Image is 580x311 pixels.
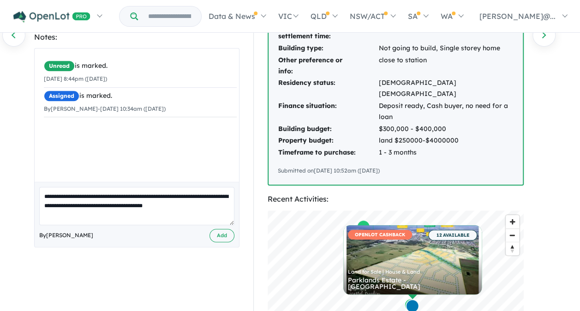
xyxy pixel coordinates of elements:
img: Openlot PRO Logo White [13,11,90,23]
span: Unread [44,60,75,72]
td: land $250000-$4000000 [378,135,514,147]
td: Timeframe to purchase: [278,147,378,159]
td: Building budget: [278,123,378,135]
td: Building type: [278,42,378,54]
div: Parklands Estate - [GEOGRAPHIC_DATA] [348,277,477,290]
div: is marked. [44,60,237,72]
input: Try estate name, suburb, builder or developer [140,6,199,26]
small: [DATE] 8:44pm ([DATE]) [44,75,107,82]
td: $300,000 - $400,000 [378,123,514,135]
div: Map marker [356,220,370,237]
div: is marked. [44,90,237,102]
button: Add [209,229,234,242]
td: [DEMOGRAPHIC_DATA] [DEMOGRAPHIC_DATA] [378,77,514,100]
td: Property budget: [278,135,378,147]
span: OPENLOT CASHBACK [348,230,412,239]
td: Deposit ready, Cash buyer, no need for a loan [378,100,514,123]
div: Notes: [34,31,239,43]
span: 12 AVAILABLE [428,230,477,240]
div: Recent Activities: [268,193,524,205]
td: Finance situation: [278,100,378,123]
div: Land for Sale | House & Land [348,269,477,275]
td: 1 - 3 months [378,147,514,159]
td: close to station [378,54,514,78]
span: Assigned [44,90,79,102]
td: Other preference or info: [278,54,378,78]
small: By [PERSON_NAME] - [DATE] 10:34am ([DATE]) [44,105,166,112]
span: [PERSON_NAME]@... [479,12,556,21]
span: Zoom out [506,229,519,242]
button: Zoom in [506,215,519,228]
a: OPENLOT CASHBACK 12 AVAILABLE Land for Sale | House & Land Parklands Estate - [GEOGRAPHIC_DATA] [343,225,482,294]
span: By [PERSON_NAME] [39,231,93,240]
td: Residency status: [278,77,378,100]
button: Zoom out [506,228,519,242]
td: Not going to build, Single storey home [378,42,514,54]
button: Reset bearing to north [506,242,519,255]
div: Submitted on [DATE] 10:52am ([DATE]) [278,166,514,175]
